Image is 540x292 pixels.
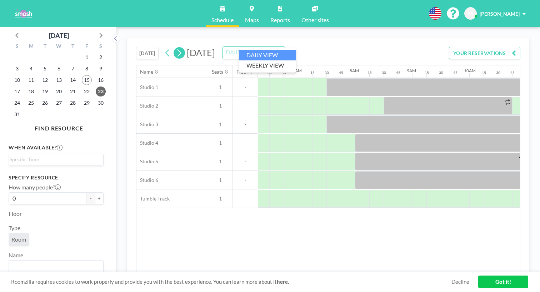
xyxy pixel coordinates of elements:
button: + [95,192,104,204]
input: Search for option [10,155,99,163]
div: 30 [439,70,443,75]
button: - [86,192,95,204]
span: Wednesday, August 13, 2025 [54,75,64,85]
span: Saturday, August 30, 2025 [96,98,106,108]
div: 10AM [464,68,476,73]
span: Friday, August 15, 2025 [82,75,92,85]
li: DAILY VIEW [239,50,296,60]
div: 15 [310,70,315,75]
div: 15 [425,70,429,75]
a: here. [277,278,289,285]
span: Thursday, August 14, 2025 [68,75,78,85]
h3: Specify resource [9,174,104,181]
span: 1 [208,140,232,146]
img: organization-logo [11,6,35,21]
span: Sunday, August 31, 2025 [12,109,22,119]
div: T [66,42,80,51]
span: Monday, August 25, 2025 [26,98,36,108]
span: Saturday, August 16, 2025 [96,75,106,85]
span: Studio 5 [136,158,158,165]
span: - [233,121,258,128]
h4: FIND RESOURCE [9,122,109,132]
div: 45 [453,70,457,75]
span: Studio 2 [136,103,158,109]
span: Tumble Track [136,196,170,202]
span: - [233,158,258,165]
span: 1 [208,158,232,165]
span: - [233,177,258,183]
span: Sunday, August 24, 2025 [12,98,22,108]
span: 1 [208,177,232,183]
div: T [38,42,52,51]
span: Tuesday, August 19, 2025 [40,86,50,96]
div: M [24,42,38,51]
label: Name [9,252,23,259]
div: Seats [212,69,223,75]
span: Thursday, August 28, 2025 [68,98,78,108]
div: 45 [339,70,343,75]
div: 7AM [292,68,302,73]
span: Studio 1 [136,84,158,90]
div: Name [140,69,153,75]
input: Search for option [224,48,276,58]
span: 1 [208,196,232,202]
div: 30 [496,70,500,75]
span: Sunday, August 10, 2025 [12,75,22,85]
div: W [52,42,66,51]
span: Tuesday, August 12, 2025 [40,75,50,85]
span: Other sites [301,17,329,23]
span: Monday, August 11, 2025 [26,75,36,85]
span: Wednesday, August 6, 2025 [54,64,64,74]
span: Studio 3 [136,121,158,128]
span: Wednesday, August 27, 2025 [54,98,64,108]
span: Room [11,236,26,243]
span: Schedule [211,17,234,23]
label: Type [9,224,20,232]
label: Floor [9,210,22,217]
div: 8AM [350,68,359,73]
span: Saturday, August 23, 2025 [96,86,106,96]
span: Sunday, August 17, 2025 [12,86,22,96]
span: Friday, August 8, 2025 [82,64,92,74]
li: WEEKLY VIEW [239,60,296,71]
span: Friday, August 29, 2025 [82,98,92,108]
div: 45 [396,70,400,75]
label: How many people? [9,184,61,191]
span: Monday, August 4, 2025 [26,64,36,74]
span: Reports [270,17,290,23]
div: 30 [382,70,386,75]
div: 15 [482,70,486,75]
div: 30 [325,70,329,75]
button: [DATE] [136,47,159,59]
span: Studio 6 [136,177,158,183]
span: Friday, August 1, 2025 [82,52,92,62]
div: Search for option [9,154,103,165]
span: Saturday, August 9, 2025 [96,64,106,74]
span: Roomzilla requires cookies to work properly and provide you with the best experience. You can lea... [11,278,451,285]
span: SS [468,10,474,17]
span: - [233,103,258,109]
span: Maps [245,17,259,23]
a: Decline [451,278,469,285]
span: Monday, August 18, 2025 [26,86,36,96]
div: Floor [236,69,249,75]
div: 45 [510,70,515,75]
a: Got it! [478,276,528,288]
div: Search for option [223,47,285,59]
div: S [94,42,107,51]
span: Tuesday, August 26, 2025 [40,98,50,108]
div: F [80,42,94,51]
span: Thursday, August 7, 2025 [68,64,78,74]
span: Sunday, August 3, 2025 [12,64,22,74]
button: YOUR RESERVATIONS [449,47,520,59]
span: - [233,196,258,202]
span: Saturday, August 2, 2025 [96,52,106,62]
span: 1 [208,84,232,90]
span: Thursday, August 21, 2025 [68,86,78,96]
span: Tuesday, August 5, 2025 [40,64,50,74]
span: Studio 4 [136,140,158,146]
div: 15 [367,70,372,75]
div: 9AM [407,68,416,73]
div: [DATE] [49,30,69,40]
span: Friday, August 22, 2025 [82,86,92,96]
